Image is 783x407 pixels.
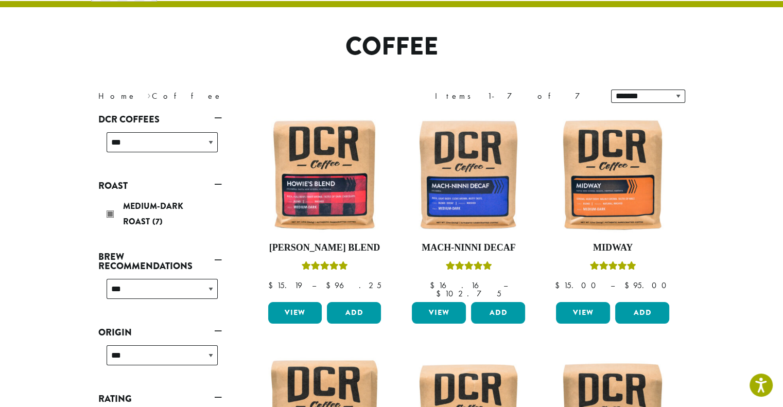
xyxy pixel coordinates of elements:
span: Medium-Dark Roast [123,200,183,227]
bdi: 102.75 [436,288,501,299]
div: Rated 5.00 out of 5 [589,260,636,275]
a: View [412,302,466,324]
div: DCR Coffees [98,128,222,165]
bdi: 95.00 [624,280,671,291]
a: Mach-Ninni DecafRated 5.00 out of 5 [409,116,528,298]
a: Home [98,91,136,101]
a: View [268,302,322,324]
div: Rated 5.00 out of 5 [445,260,492,275]
h1: Coffee [91,32,693,62]
span: – [311,280,316,291]
img: Howies-Blend-12oz-300x300.jpg [265,116,384,234]
span: $ [268,280,276,291]
bdi: 15.19 [268,280,302,291]
bdi: 96.25 [325,280,381,291]
a: [PERSON_NAME] BlendRated 4.67 out of 5 [266,116,384,298]
button: Add [471,302,525,324]
img: Mach-Ninni-Decaf-12oz-300x300.jpg [409,116,528,234]
div: Origin [98,341,222,378]
a: Roast [98,177,222,194]
span: $ [554,280,563,291]
span: › [147,86,151,102]
a: Origin [98,324,222,341]
button: Add [615,302,669,324]
span: $ [325,280,334,291]
h4: [PERSON_NAME] Blend [266,242,384,254]
img: Midway-12oz-300x300.jpg [553,116,672,234]
a: MidwayRated 5.00 out of 5 [553,116,672,298]
a: DCR Coffees [98,111,222,128]
span: $ [436,288,445,299]
span: – [503,280,508,291]
a: View [556,302,610,324]
button: Add [327,302,381,324]
span: $ [624,280,633,291]
div: Roast [98,194,222,236]
div: Brew Recommendations [98,275,222,311]
span: $ [430,280,439,291]
span: – [610,280,614,291]
div: Items 1-7 of 7 [435,90,596,102]
h4: Midway [553,242,672,254]
div: Rated 4.67 out of 5 [301,260,347,275]
a: Brew Recommendations [98,248,222,275]
nav: Breadcrumb [98,90,376,102]
span: (7) [152,216,163,227]
h4: Mach-Ninni Decaf [409,242,528,254]
bdi: 15.00 [554,280,600,291]
bdi: 16.16 [430,280,494,291]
